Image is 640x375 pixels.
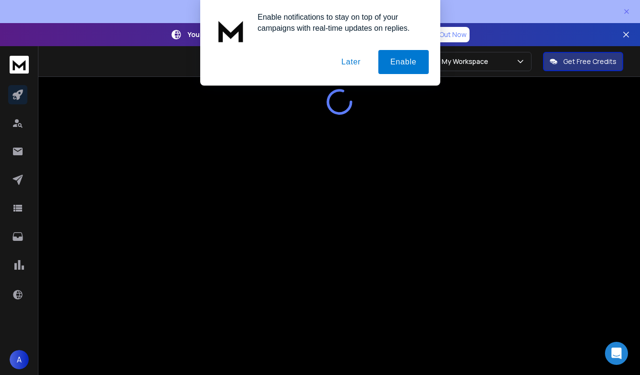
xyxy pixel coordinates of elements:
[212,12,250,50] img: notification icon
[10,350,29,369] button: A
[329,50,373,74] button: Later
[250,12,429,34] div: Enable notifications to stay on top of your campaigns with real-time updates on replies.
[605,342,628,365] div: Open Intercom Messenger
[378,50,429,74] button: Enable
